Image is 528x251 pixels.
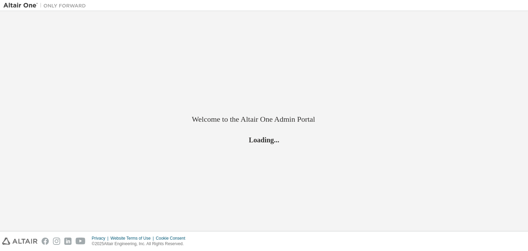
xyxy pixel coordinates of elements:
p: © 2025 Altair Engineering, Inc. All Rights Reserved. [92,241,189,247]
div: Cookie Consent [156,236,189,241]
img: facebook.svg [42,238,49,245]
h2: Welcome to the Altair One Admin Portal [192,114,336,124]
img: Altair One [3,2,89,9]
img: instagram.svg [53,238,60,245]
div: Website Terms of Use [110,236,156,241]
img: altair_logo.svg [2,238,37,245]
h2: Loading... [192,135,336,144]
img: youtube.svg [76,238,86,245]
div: Privacy [92,236,110,241]
img: linkedin.svg [64,238,71,245]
